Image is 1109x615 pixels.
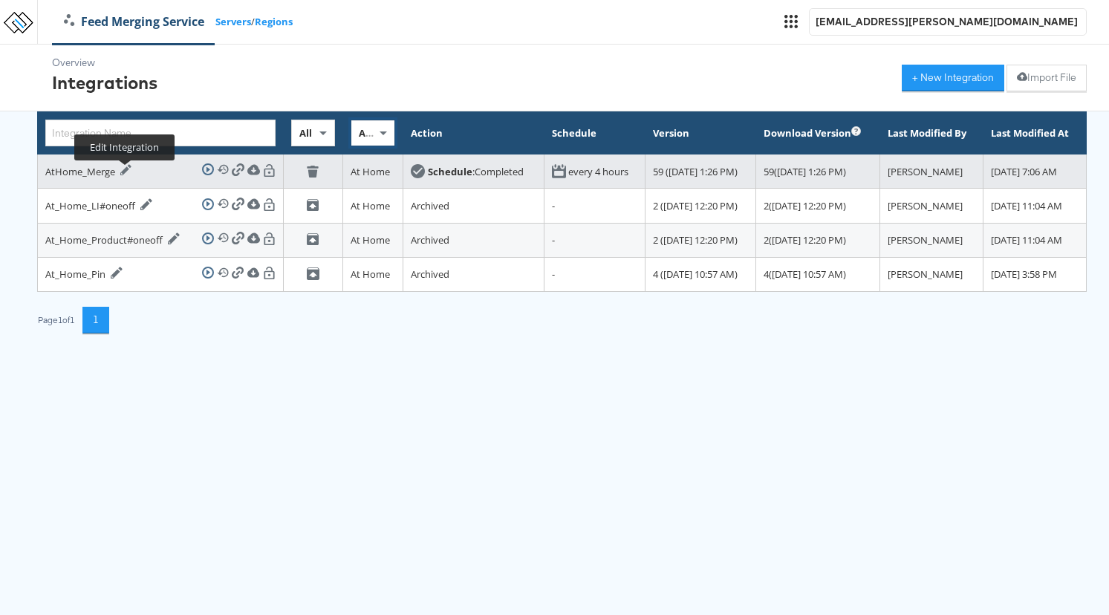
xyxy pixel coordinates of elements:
[403,223,544,257] td: Archived
[82,307,109,333] button: 1
[879,223,983,257] td: [PERSON_NAME]
[645,223,755,257] td: 2 ([DATE] 12:20 PM)
[568,165,628,179] div: every 4 hours
[342,223,403,257] td: At Home
[215,15,251,29] a: Servers
[428,165,524,179] div: : Completed
[764,199,872,213] div: 2 ( [DATE] 12:20 PM )
[45,164,132,179] div: AtHome_Merge
[879,257,983,291] td: [PERSON_NAME]
[552,233,638,247] div: -
[645,154,755,189] td: 59 ([DATE] 1:26 PM)
[764,267,872,282] div: 4 ( [DATE] 10:57 AM )
[645,112,755,154] th: Version
[45,267,123,282] div: At_Home_Pin
[645,257,755,291] td: 4 ([DATE] 10:57 AM)
[816,15,1080,29] div: [EMAIL_ADDRESS][PERSON_NAME][DOMAIN_NAME]
[52,70,157,95] div: Integrations
[53,13,215,30] a: Feed Merging Service
[37,315,75,325] div: Page 1 of 1
[403,257,544,291] td: Archived
[983,154,1087,189] td: [DATE] 7:06 AM
[983,223,1087,257] td: [DATE] 11:04 AM
[52,56,157,70] div: Overview
[1006,65,1087,91] button: Import File
[428,165,472,178] strong: Schedule
[342,154,403,189] td: At Home
[45,232,180,247] div: At_Home_Product#oneoff
[45,120,276,146] input: Integration Name
[879,189,983,223] td: [PERSON_NAME]
[902,65,1004,91] button: + New Integration
[983,257,1087,291] td: [DATE] 3:58 PM
[342,189,403,223] td: At Home
[983,189,1087,223] td: [DATE] 11:04 AM
[299,126,312,140] span: All
[879,112,983,154] th: Last Modified By
[552,267,638,282] div: -
[879,154,983,189] td: [PERSON_NAME]
[53,13,293,30] div: /
[403,112,544,154] th: Action
[645,189,755,223] td: 2 ([DATE] 12:20 PM)
[764,233,872,247] div: 2 ( [DATE] 12:20 PM )
[764,165,872,179] div: 59 ( [DATE] 1:26 PM )
[552,199,638,213] div: -
[342,257,403,291] td: At Home
[255,15,293,29] a: Regions
[764,126,851,140] div: Download Version
[45,198,152,213] div: At_Home_LI#oneoff
[983,112,1087,154] th: Last Modified At
[117,164,132,179] a: Edit Integration
[544,112,645,154] th: Schedule
[403,189,544,223] td: Archived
